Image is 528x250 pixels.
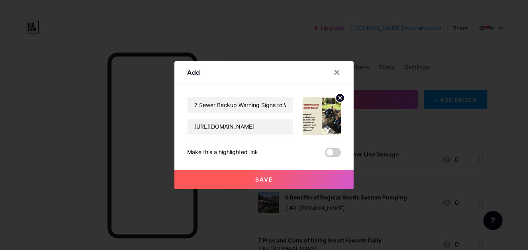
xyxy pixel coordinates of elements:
[188,119,293,135] input: URL
[187,148,258,157] div: Make this a highlighted link
[303,97,341,135] img: link_thumbnail
[174,170,354,189] button: Save
[255,176,273,183] span: Save
[188,97,293,113] input: Title
[187,68,200,77] div: Add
